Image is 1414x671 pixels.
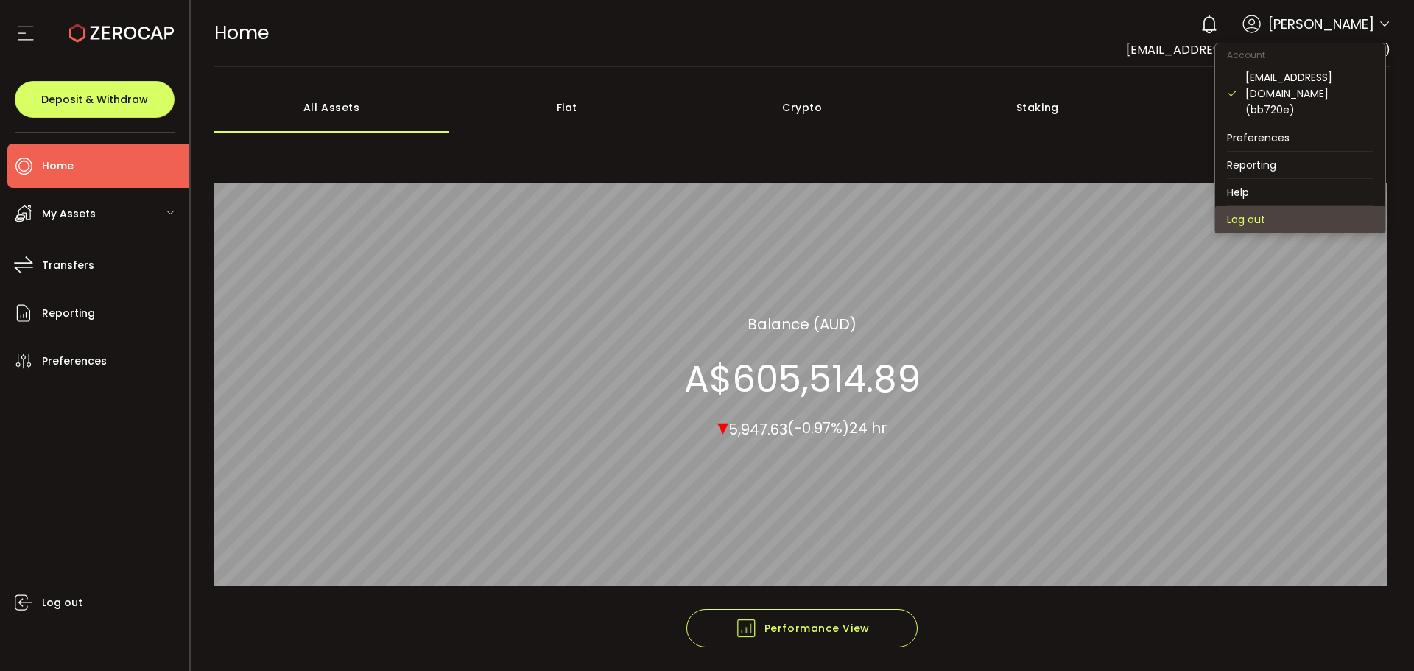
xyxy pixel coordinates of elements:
div: Structured Products [1156,82,1391,133]
section: Balance (AUD) [748,312,857,334]
button: Deposit & Withdraw [15,81,175,118]
div: Fiat [449,82,685,133]
span: Transfers [42,255,94,276]
div: Crypto [685,82,921,133]
li: Help [1215,179,1385,205]
section: A$605,514.89 [684,356,921,401]
span: (-0.97%) [787,418,849,438]
li: Log out [1215,206,1385,233]
span: [EMAIL_ADDRESS][DOMAIN_NAME] (bb720e) [1126,41,1390,58]
span: Home [42,155,74,177]
li: Reporting [1215,152,1385,178]
span: Account [1215,49,1277,61]
li: Preferences [1215,124,1385,151]
span: 24 hr [849,418,887,438]
span: ▾ [717,410,728,442]
span: Home [214,20,269,46]
div: Staking [920,82,1156,133]
button: Performance View [686,609,918,647]
span: Performance View [735,617,870,639]
span: 5,947.63 [728,418,787,439]
iframe: Chat Widget [1340,600,1414,671]
span: My Assets [42,203,96,225]
span: Preferences [42,351,107,372]
span: [PERSON_NAME] [1268,14,1374,34]
span: Deposit & Withdraw [41,94,148,105]
div: [EMAIL_ADDRESS][DOMAIN_NAME] (bb720e) [1245,69,1373,118]
span: Log out [42,592,82,614]
div: All Assets [214,82,450,133]
span: Reporting [42,303,95,324]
